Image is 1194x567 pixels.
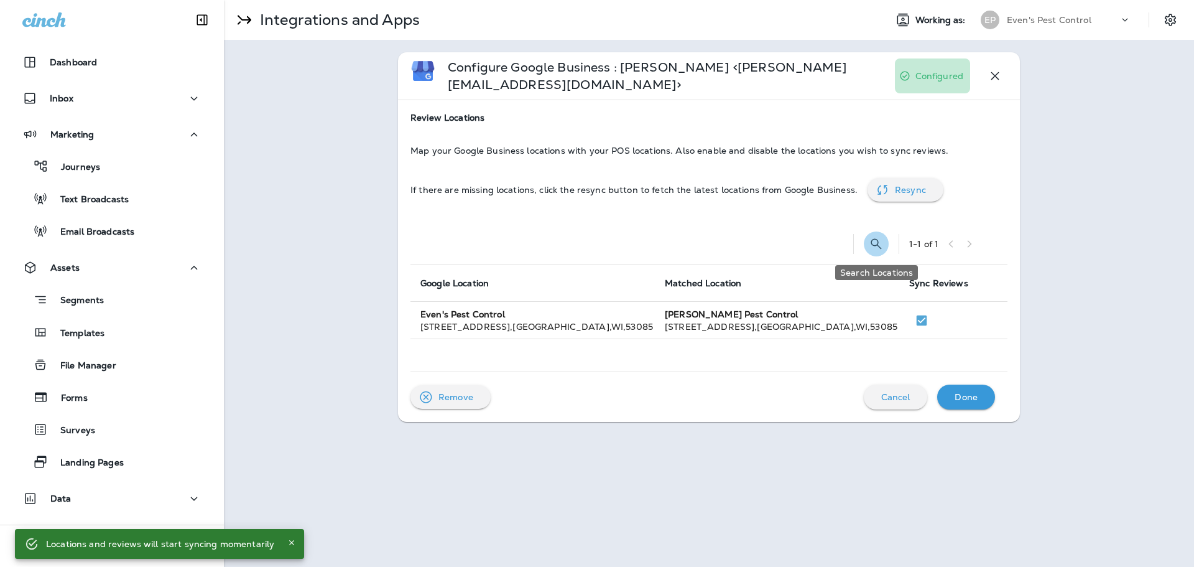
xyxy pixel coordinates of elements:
button: Close [284,535,299,550]
button: 18What's New [12,535,211,560]
button: Dashboard [12,50,211,75]
p: Configure Google Business : [PERSON_NAME] <[PERSON_NAME][EMAIL_ADDRESS][DOMAIN_NAME]> [448,59,882,93]
button: Remove [410,385,491,409]
div: You have configured this credential [895,59,970,93]
button: Collapse Sidebar [185,7,220,32]
button: Landing Pages [12,449,211,475]
p: Email Broadcasts [48,227,134,238]
span: Working as: [915,15,968,26]
button: Journeys [12,153,211,179]
span: Matched Location [665,278,741,289]
p: File Manager [48,360,116,372]
button: Resync [868,178,943,202]
p: Even's Pest Control [1007,15,1091,25]
p: Cancel [881,392,910,402]
div: [STREET_ADDRESS] , [GEOGRAPHIC_DATA] , WI , 53085 [665,321,889,333]
p: Integrations and Apps [255,11,420,29]
button: Email Broadcasts [12,218,211,244]
button: Surveys [12,416,211,443]
p: Marketing [50,129,94,139]
button: Segments [12,286,211,313]
button: Text Broadcasts [12,185,211,212]
p: Map your Google Business locations with your POS locations. Also enable and disable the locations... [410,146,1007,156]
strong: [PERSON_NAME] Pest Control [665,309,798,320]
p: Dashboard [50,57,97,67]
button: Assets [12,255,211,280]
p: Landing Pages [48,457,124,469]
p: If there are missing locations, click the resync button to fetch the latest locations from Google... [410,185,858,195]
div: 1 - 1 of 1 [909,239,938,249]
p: Text Broadcasts [48,194,129,206]
button: Done [937,385,995,410]
p: Done [955,392,978,402]
p: Forms [49,393,88,405]
div: EP [981,11,999,29]
img: Google Business [410,59,435,83]
span: Review Locations [410,113,1007,123]
div: Search Locations [835,265,918,280]
p: Inbox [50,93,73,103]
button: Search Locations [864,232,889,256]
button: File Manager [12,352,211,378]
button: Inbox [12,86,211,111]
p: Assets [50,263,80,273]
div: [STREET_ADDRESS] , [GEOGRAPHIC_DATA] , WI , 53085 [420,321,645,333]
p: Configured [915,71,963,81]
button: Data [12,486,211,511]
span: Sync Reviews [909,278,968,289]
button: Templates [12,319,211,345]
p: Data [50,494,72,504]
p: Surveys [48,425,95,437]
button: Forms [12,384,211,410]
div: Locations and reviews will start syncing momentarily [46,533,274,555]
p: Remove [438,392,473,402]
p: Templates [48,328,104,340]
p: Segments [48,295,104,307]
span: Google Location [420,278,489,289]
button: Settings [1159,9,1182,31]
button: Marketing [12,122,211,147]
button: Cancel [864,385,928,410]
p: Journeys [49,162,100,174]
strong: Even's Pest Control [420,309,505,320]
p: Resync [895,185,926,195]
